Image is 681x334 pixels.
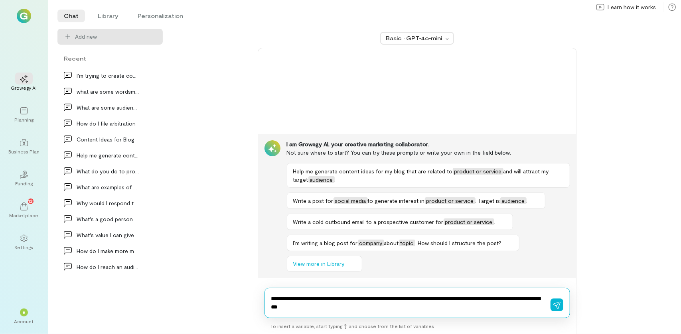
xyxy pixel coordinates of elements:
span: product or service [425,197,476,204]
span: social media [334,197,368,204]
div: Why would I respond to the haters comments on soc… [77,199,139,207]
div: Marketplace [10,212,39,218]
span: Help me generate content ideas for my blog that are related to [293,168,453,175]
div: What's value I can give to my viewers in the form… [77,231,139,239]
div: What are examples of evergreen content for person… [77,183,139,191]
span: company [358,240,384,246]
button: Write a post forsocial mediato generate interest inproduct or service. Target isaudience. [287,193,545,209]
div: How do I file arbitration [77,119,139,128]
span: Write a post for [293,197,334,204]
a: Settings [10,228,38,257]
div: Growegy AI [11,84,37,91]
button: Write a cold outbound email to a prospective customer forproduct or service. [287,214,513,230]
div: How do I make more money out of $160? [77,247,139,255]
span: I’m writing a blog post for [293,240,358,246]
span: . How should I structure the post? [415,240,502,246]
a: Business Plan [10,132,38,161]
span: about [384,240,399,246]
a: Planning [10,100,38,129]
span: Write a cold outbound email to a prospective customer for [293,218,444,225]
span: product or service [444,218,494,225]
div: What do you do to promote local events [77,167,139,175]
span: product or service [453,168,503,175]
span: . [335,176,336,183]
li: Chat [57,10,85,22]
span: View more in Library [293,260,345,268]
div: Basic · GPT‑4o‑mini [386,34,443,42]
span: audience [500,197,527,204]
span: topic [399,240,415,246]
span: . [527,197,528,204]
div: Account [14,318,34,324]
button: I’m writing a blog post forcompanyabouttopic. How should I structure the post? [287,235,519,251]
span: Add new [75,33,156,41]
div: what are some wordsmithing words to use for marke… [77,87,139,96]
div: Business Plan [8,148,39,155]
div: I am Growegy AI, your creative marketing collaborator. [287,140,570,148]
span: 13 [29,197,33,204]
div: Planning [14,116,34,123]
button: Help me generate content ideas for my blog that are related toproduct or serviceand will attract ... [287,163,570,188]
div: Help me generate content ideas for my blog that a… [77,151,139,159]
button: View more in Library [287,256,362,272]
div: Funding [15,180,33,187]
a: Growegy AI [10,69,38,97]
span: Learn how it works [608,3,656,11]
span: . Target is [476,197,500,204]
a: Funding [10,164,38,193]
div: Recent [57,54,163,63]
span: . [494,218,495,225]
a: Marketplace [10,196,38,225]
div: Not sure where to start? You can try these prompts or write your own in the field below. [287,148,570,157]
span: and will attract my target [293,168,549,183]
span: to generate interest in [368,197,425,204]
div: How do I reach an audience for men's suicide? [77,263,139,271]
span: audience [308,176,335,183]
div: *Account [10,302,38,331]
div: Content Ideas for Blog [77,135,139,143]
div: What's a good personal branding subjects to cover… [77,215,139,223]
div: What are some audiences that are interested in re… [77,103,139,112]
div: Settings [15,244,34,250]
li: Personalization [131,10,189,22]
li: Library [91,10,125,22]
div: To insert a variable, start typing ‘[’ and choose from the list of variables [265,318,570,334]
div: I'm trying to create content for swimming for can… [77,71,139,80]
